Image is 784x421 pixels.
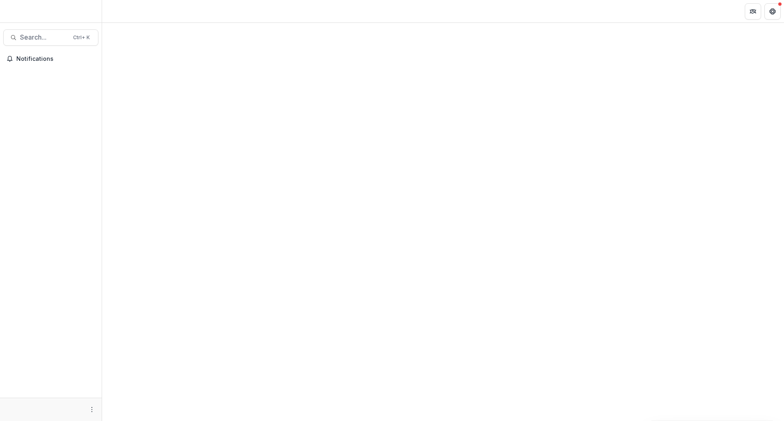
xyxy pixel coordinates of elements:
button: Get Help [764,3,781,20]
span: Notifications [16,56,95,62]
button: Notifications [3,52,98,65]
nav: breadcrumb [105,5,140,17]
button: Partners [745,3,761,20]
span: Search... [20,33,68,41]
div: Ctrl + K [71,33,91,42]
button: More [87,405,97,414]
button: Search... [3,29,98,46]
